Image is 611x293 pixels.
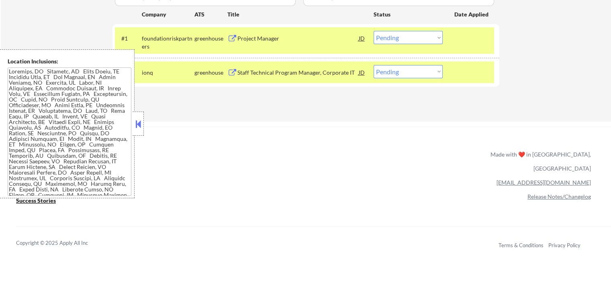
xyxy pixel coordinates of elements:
div: greenhouse [194,69,227,77]
div: Project Manager [237,35,359,43]
div: JD [358,65,366,79]
div: Title [227,10,366,18]
a: Refer & earn free applications 👯‍♀️ [16,159,323,167]
div: Copyright © 2025 Apply All Inc [16,239,108,247]
div: Company [142,10,194,18]
div: ionq [142,69,194,77]
a: Success Stories [16,196,67,206]
u: Success Stories [16,197,56,204]
div: ATS [194,10,227,18]
a: Terms & Conditions [499,242,544,248]
div: Staff Technical Program Manager, Corporate IT [237,69,359,77]
div: Made with ❤️ in [GEOGRAPHIC_DATA], [GEOGRAPHIC_DATA] [487,147,591,175]
div: #1 [121,35,135,43]
a: [EMAIL_ADDRESS][DOMAIN_NAME] [497,179,591,186]
div: Date Applied [454,10,490,18]
a: Release Notes/Changelog [527,193,591,200]
div: JD [358,31,366,45]
a: Privacy Policy [548,242,580,248]
div: foundationriskpartners [142,35,194,50]
div: Status [374,7,443,21]
div: greenhouse [194,35,227,43]
div: Location Inclusions: [8,57,131,65]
